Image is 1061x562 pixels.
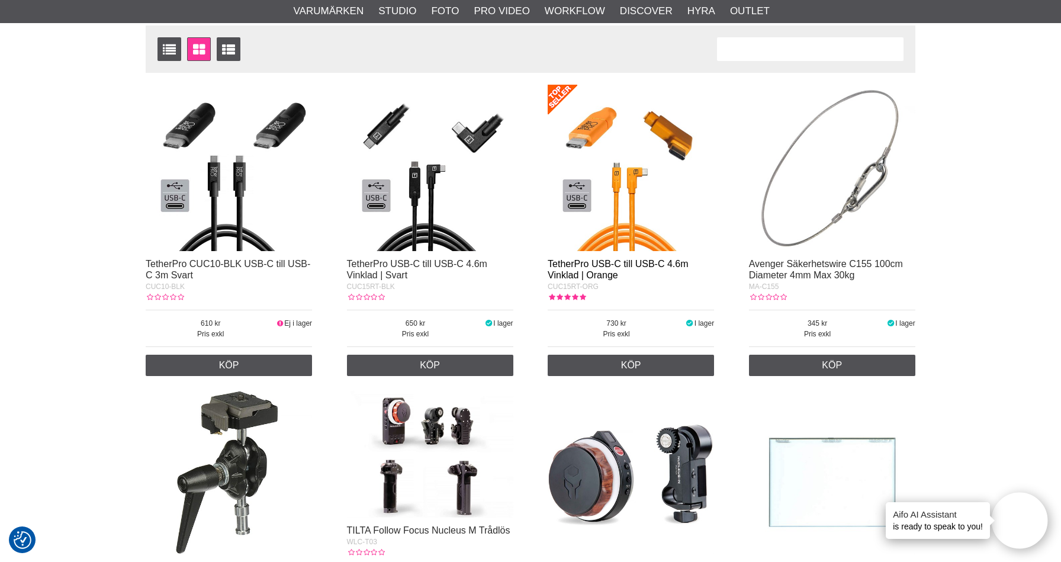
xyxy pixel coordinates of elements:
img: Schneider Cinefilter True-Cut IR 715 4x5.65 [749,388,915,554]
a: TetherPro USB-C till USB-C 4.6m Vinklad | Svart [347,259,487,280]
a: Utökad listvisning [217,37,240,61]
a: TetherPro CUC10-BLK USB-C till USB-C 3m Svart [146,259,310,280]
a: TILTA Follow Focus Nucleus M Trådlös [347,525,510,535]
span: 650 [347,318,484,329]
a: Workflow [545,4,605,19]
i: Ej i lager [276,319,285,327]
div: Kundbetyg: 0 [749,292,787,303]
a: Listvisning [157,37,181,61]
div: Kundbetyg: 0 [347,547,385,558]
span: WLC-T03 [347,538,377,546]
span: CUC15RT-BLK [347,282,395,291]
img: Avenger Säkerhetswire C155 100cm Diameter 4mm Max 30kg [749,85,915,251]
a: Foto [431,4,459,19]
img: Manfrotto Kulled Dubbel 155RC Snabbkoppling [146,388,312,554]
span: Pris exkl [347,329,484,339]
img: Revisit consent button [14,531,31,549]
div: Kundbetyg: 0 [347,292,385,303]
span: Pris exkl [749,329,886,339]
i: I lager [685,319,695,327]
a: Hyra [687,4,715,19]
a: Köp [146,355,312,376]
span: 345 [749,318,886,329]
span: Pris exkl [548,329,685,339]
a: Köp [548,355,714,376]
a: TetherPro USB-C till USB-C 4.6m Vinklad | Orange [548,259,688,280]
a: Discover [620,4,673,19]
a: Köp [749,355,915,376]
span: MA-C155 [749,282,779,291]
span: I lager [695,319,714,327]
span: I lager [895,319,915,327]
a: Fönstervisning [187,37,211,61]
img: TetherPro USB-C till USB-C 4.6m Vinklad | Orange [548,85,714,251]
span: Pris exkl [146,329,276,339]
div: Kundbetyg: 5.00 [548,292,586,303]
span: 730 [548,318,685,329]
a: Avenger Säkerhetswire C155 100cm Diameter 4mm Max 30kg [749,259,903,280]
div: is ready to speak to you! [886,502,990,539]
img: TetherPro USB-C till USB-C 4.6m Vinklad | Svart [347,85,513,251]
a: Studio [378,4,416,19]
span: I lager [493,319,513,327]
span: CUC10-BLK [146,282,185,291]
span: CUC15RT-ORG [548,282,599,291]
a: Varumärken [294,4,364,19]
img: TetherPro CUC10-BLK USB-C till USB-C 3m Svart [146,85,312,251]
h4: Aifo AI Assistant [893,508,983,521]
img: TILTA Follow Focus Nucleus Nano Trådlös [548,388,714,554]
i: I lager [886,319,896,327]
button: Samtyckesinställningar [14,529,31,551]
i: I lager [484,319,493,327]
a: Köp [347,355,513,376]
span: 610 [146,318,276,329]
div: Kundbetyg: 0 [146,292,184,303]
span: Ej i lager [284,319,312,327]
img: TILTA Follow Focus Nucleus M Trådlös [347,388,513,518]
a: Outlet [730,4,770,19]
a: Pro Video [474,4,529,19]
